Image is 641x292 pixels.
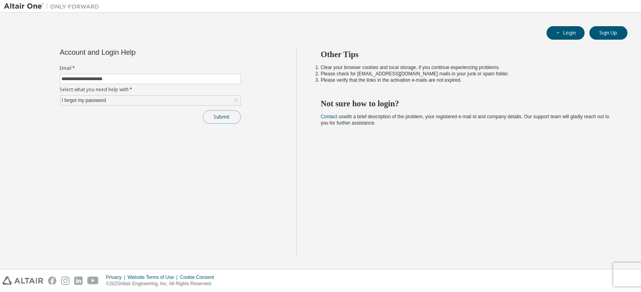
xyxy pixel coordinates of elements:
[180,274,218,280] div: Cookie Consent
[48,277,56,285] img: facebook.svg
[74,277,83,285] img: linkedin.svg
[61,96,107,105] div: I forgot my password
[547,26,585,40] button: Login
[4,2,103,10] img: Altair One
[321,77,613,83] li: Please verify that the links in the activation e-mails are not expired.
[589,26,628,40] button: Sign Up
[127,274,180,280] div: Website Terms of Use
[321,114,343,119] a: Contact us
[203,110,241,124] button: Submit
[60,96,241,105] div: I forgot my password
[60,86,241,93] label: Select what you need help with
[106,274,127,280] div: Privacy
[321,49,613,60] h2: Other Tips
[321,71,613,77] li: Please check for [EMAIL_ADDRESS][DOMAIN_NAME] mails in your junk or spam folder.
[2,277,43,285] img: altair_logo.svg
[321,114,609,126] span: with a brief description of the problem, your registered e-mail id and company details. Our suppo...
[321,64,613,71] li: Clear your browser cookies and local storage, if you continue experiencing problems.
[106,280,219,287] p: © 2025 Altair Engineering, Inc. All Rights Reserved.
[60,65,241,71] label: Email
[87,277,99,285] img: youtube.svg
[60,49,205,56] div: Account and Login Help
[61,277,69,285] img: instagram.svg
[321,98,613,109] h2: Not sure how to login?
